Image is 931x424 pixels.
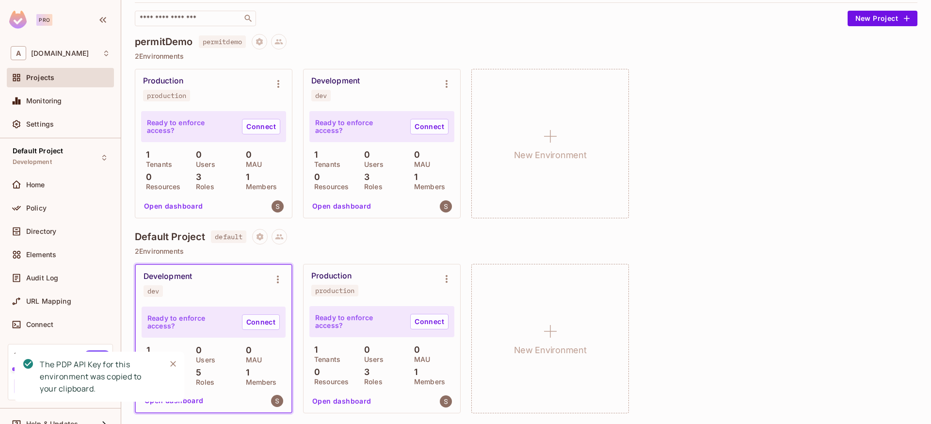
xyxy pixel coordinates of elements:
div: dev [315,92,327,99]
p: Members [241,183,277,191]
div: production [147,92,186,99]
span: default [211,230,246,243]
a: Connect [242,119,280,134]
p: 5 [191,368,201,377]
img: sposada@appropia.com [440,395,452,408]
p: 0 [409,150,420,160]
p: Roles [359,183,383,191]
div: Pro [36,14,52,26]
div: The PDP API Key for this environment was copied to your clipboard. [40,359,158,395]
h4: permitDemo [135,36,193,48]
span: Home [26,181,45,189]
p: 1 [409,367,417,377]
p: Resources [309,378,349,386]
p: 0 [359,345,370,355]
span: Audit Log [26,274,58,282]
p: 2 Environments [135,247,917,255]
p: 1 [241,368,249,377]
button: New Project [848,11,917,26]
p: Members [409,183,445,191]
p: Users [359,161,384,168]
button: Environment settings [437,74,456,94]
h4: Default Project [135,231,205,243]
button: Environment settings [269,74,288,94]
p: 1 [309,150,318,160]
span: URL Mapping [26,297,71,305]
p: Tenants [309,356,340,363]
button: Open dashboard [308,198,375,214]
p: Ready to enforce access? [315,314,402,329]
p: 0 [359,150,370,160]
button: Close [166,357,180,371]
button: Environment settings [437,269,456,289]
p: Users [191,356,215,364]
p: MAU [409,356,430,363]
div: production [315,287,354,294]
button: Environment settings [268,270,288,289]
p: 0 [241,150,252,160]
p: 0 [241,345,252,355]
p: 3 [359,367,369,377]
div: Production [311,271,352,281]
p: Users [191,161,215,168]
img: sposada@appropia.com [272,200,284,212]
p: MAU [409,161,430,168]
p: Resources [309,183,349,191]
p: 3 [359,172,369,182]
div: Development [311,76,360,86]
span: Projects [26,74,54,82]
p: Ready to enforce access? [147,314,234,330]
span: Project settings [252,39,267,48]
span: A [11,46,26,60]
p: 1 [241,172,249,182]
p: Ready to enforce access? [147,119,234,134]
p: 3 [191,172,201,182]
div: Production [143,76,183,86]
span: permitdemo [199,35,246,48]
p: Members [409,378,445,386]
p: Tenants [141,161,172,168]
p: 1 [141,150,149,160]
p: Roles [191,378,214,386]
span: Development [13,158,52,166]
p: Roles [359,378,383,386]
span: Monitoring [26,97,62,105]
a: Connect [410,119,449,134]
h1: New Environment [514,343,587,358]
span: Directory [26,228,56,235]
p: MAU [241,161,262,168]
p: 2 Environments [135,52,917,60]
button: Open dashboard [140,198,207,214]
img: sposada@appropia.com [271,395,283,407]
p: Resources [141,183,180,191]
img: sposada@appropia.com [440,200,452,212]
div: dev [147,287,159,295]
p: 0 [191,345,202,355]
p: 0 [141,172,152,182]
p: 0 [191,150,202,160]
span: Default Project [13,147,63,155]
span: Elements [26,251,56,259]
span: Connect [26,321,53,328]
h1: New Environment [514,148,587,163]
p: 1 [409,172,417,182]
span: Settings [26,120,54,128]
p: Members [241,378,277,386]
p: Users [359,356,384,363]
span: Policy [26,204,47,212]
a: Connect [242,314,280,330]
img: SReyMgAAAABJRU5ErkJggg== [9,11,27,29]
span: Project settings [252,234,268,243]
p: Roles [191,183,214,191]
p: 0 [409,345,420,355]
span: Workspace: appropia.com [31,49,89,57]
button: Open dashboard [308,393,375,409]
p: 0 [309,367,320,377]
a: Connect [410,314,449,329]
div: Development [144,272,192,281]
p: Tenants [309,161,340,168]
p: Ready to enforce access? [315,119,402,134]
p: MAU [241,356,262,364]
p: 0 [309,172,320,182]
p: 1 [309,345,318,355]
